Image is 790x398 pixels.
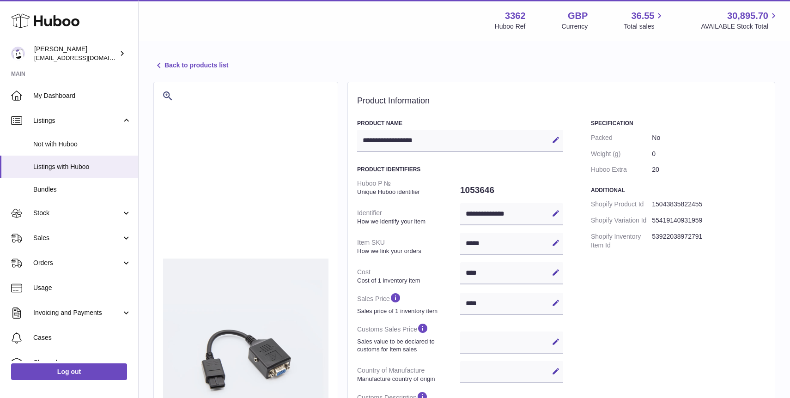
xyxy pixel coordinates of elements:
[357,277,458,285] strong: Cost of 1 inventory item
[505,10,526,22] strong: 3362
[357,362,460,386] dt: Country of Manufacture
[33,259,122,267] span: Orders
[652,130,766,146] dd: No
[357,338,458,354] strong: Sales value to be declared to customs for item sales
[357,319,460,357] dt: Customs Sales Price
[591,212,652,229] dt: Shopify Variation Id
[701,22,779,31] span: AVAILABLE Stock Total
[591,120,766,127] h3: Specification
[591,187,766,194] h3: Additional
[357,307,458,315] strong: Sales price of 1 inventory item
[33,234,122,242] span: Sales
[624,22,665,31] span: Total sales
[652,229,766,253] dd: 53922038972791
[357,188,458,196] strong: Unique Huboo identifier
[460,181,563,200] dd: 1053646
[357,166,563,173] h3: Product Identifiers
[631,10,654,22] span: 36.55
[591,162,652,178] dt: Huboo Extra
[591,196,652,212] dt: Shopify Product Id
[33,163,131,171] span: Listings with Huboo
[357,96,766,106] h2: Product Information
[34,45,117,62] div: [PERSON_NAME]
[33,140,131,149] span: Not with Huboo
[33,333,131,342] span: Cases
[357,217,458,226] strong: How we identify your item
[153,60,228,71] a: Back to products list
[11,363,127,380] a: Log out
[652,146,766,162] dd: 0
[33,358,131,367] span: Channels
[357,235,460,259] dt: Item SKU
[652,212,766,229] dd: 55419140931959
[652,196,766,212] dd: 15043835822455
[34,54,136,61] span: [EMAIL_ADDRESS][DOMAIN_NAME]
[33,308,122,317] span: Invoicing and Payments
[727,10,768,22] span: 30,895.70
[701,10,779,31] a: 30,895.70 AVAILABLE Stock Total
[568,10,588,22] strong: GBP
[357,120,563,127] h3: Product Name
[624,10,665,31] a: 36.55 Total sales
[652,162,766,178] dd: 20
[591,130,652,146] dt: Packed
[357,375,458,383] strong: Manufacture country of origin
[33,209,122,217] span: Stock
[33,116,122,125] span: Listings
[11,47,25,60] img: sales@gamesconnection.co.uk
[357,175,460,199] dt: Huboo P №
[591,146,652,162] dt: Weight (g)
[33,185,131,194] span: Bundles
[357,205,460,229] dt: Identifier
[357,264,460,288] dt: Cost
[33,283,131,292] span: Usage
[357,288,460,319] dt: Sales Price
[33,91,131,100] span: My Dashboard
[357,247,458,255] strong: How we link your orders
[495,22,526,31] div: Huboo Ref
[591,229,652,253] dt: Shopify Inventory Item Id
[562,22,588,31] div: Currency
